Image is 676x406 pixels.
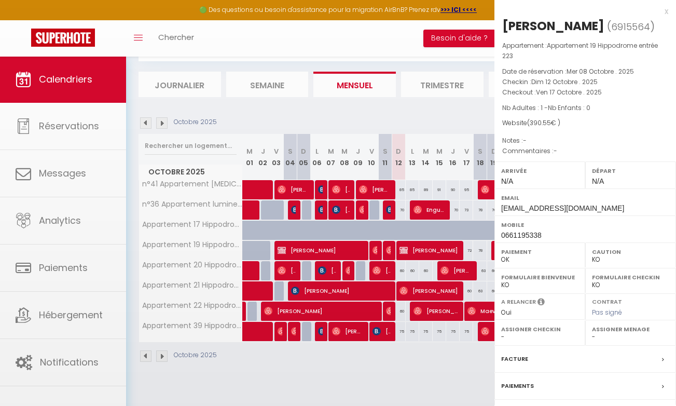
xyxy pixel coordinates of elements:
p: Notes : [502,136,668,146]
div: [PERSON_NAME] [502,18,604,34]
span: ( € ) [527,118,560,127]
span: N/A [501,177,513,185]
label: Arrivée [501,166,578,176]
label: Paiement [501,247,578,257]
span: Nb Enfants : 0 [548,103,590,112]
span: Mer 08 Octobre . 2025 [567,67,634,76]
div: Website [502,118,668,128]
span: - [523,136,527,145]
span: 390.55 [530,118,551,127]
span: Appartement 19 Hippodrome entrée 223 [502,41,658,60]
span: Pas signé [592,308,622,317]
label: Formulaire Checkin [592,272,669,282]
p: Commentaires : [502,146,668,156]
p: Appartement : [502,40,668,61]
label: A relancer [501,297,536,306]
span: Ven 17 Octobre . 2025 [536,88,602,97]
span: 0661195338 [501,231,542,239]
p: Checkin : [502,77,668,87]
label: Caution [592,247,669,257]
span: N/A [592,177,604,185]
span: Dim 12 Octobre . 2025 [531,77,598,86]
i: Sélectionner OUI si vous souhaiter envoyer les séquences de messages post-checkout [537,297,545,309]
p: Date de réservation : [502,66,668,77]
p: Checkout : [502,87,668,98]
div: x [494,5,668,18]
label: Départ [592,166,669,176]
label: Contrat [592,297,622,304]
span: ( ) [607,19,655,34]
label: Facture [501,354,528,364]
span: - [554,146,557,155]
span: [EMAIL_ADDRESS][DOMAIN_NAME] [501,204,624,212]
label: Formulaire Bienvenue [501,272,578,282]
span: 6915564 [611,20,650,33]
label: Email [501,193,669,203]
label: Mobile [501,220,669,230]
label: Paiements [501,381,534,391]
label: Assigner Menage [592,324,669,334]
label: Assigner Checkin [501,324,578,334]
span: Nb Adultes : 1 - [502,103,590,112]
